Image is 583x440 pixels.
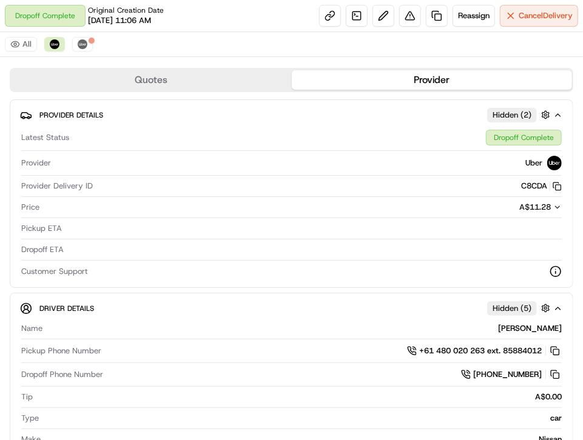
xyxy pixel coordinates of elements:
span: Pickup ETA [21,223,62,234]
span: Hidden ( 5 ) [493,303,531,314]
button: A$11.28 [455,202,562,213]
button: Hidden (2) [487,107,553,122]
div: car [44,413,562,424]
span: Reassign [458,10,490,21]
a: +61 480 020 263 ext. 85884012 [407,344,562,358]
span: Original Creation Date [88,5,164,15]
span: Name [21,323,42,334]
span: Hidden ( 2 ) [493,110,531,121]
span: [PHONE_NUMBER] [473,369,542,380]
span: A$11.28 [519,202,551,212]
span: Uber [525,158,542,168]
span: Provider [21,158,51,168]
span: Dropoff Phone Number [21,369,103,380]
img: uber-new-logo.jpeg [547,156,562,170]
button: Quotes [11,70,292,90]
button: Driver DetailsHidden (5) [20,298,563,318]
button: CancelDelivery [500,5,578,27]
span: [DATE] 11:06 AM [88,15,151,26]
span: Customer Support [21,266,88,277]
span: Cancel Delivery [519,10,573,21]
span: Dropoff ETA [21,244,64,255]
button: Provider DetailsHidden (2) [20,105,563,125]
img: uber-new-logo.jpeg [50,39,59,49]
span: Price [21,202,39,213]
span: Latest Status [21,132,69,143]
div: [PERSON_NAME] [47,323,562,334]
span: Pickup Phone Number [21,345,101,356]
span: Provider Details [39,110,103,120]
button: Provider [292,70,573,90]
button: C8CDA [521,181,562,192]
a: [PHONE_NUMBER] [461,368,562,381]
span: Driver Details [39,304,94,313]
button: All [5,37,37,52]
button: Hidden (5) [487,301,553,316]
button: Reassign [453,5,495,27]
img: uber-new-logo.jpeg [78,39,87,49]
span: Tip [21,392,33,402]
span: Provider Delivery ID [21,181,93,192]
div: A$0.00 [38,392,562,402]
span: +61 480 020 263 ext. 85884012 [419,345,542,356]
span: Type [21,413,39,424]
